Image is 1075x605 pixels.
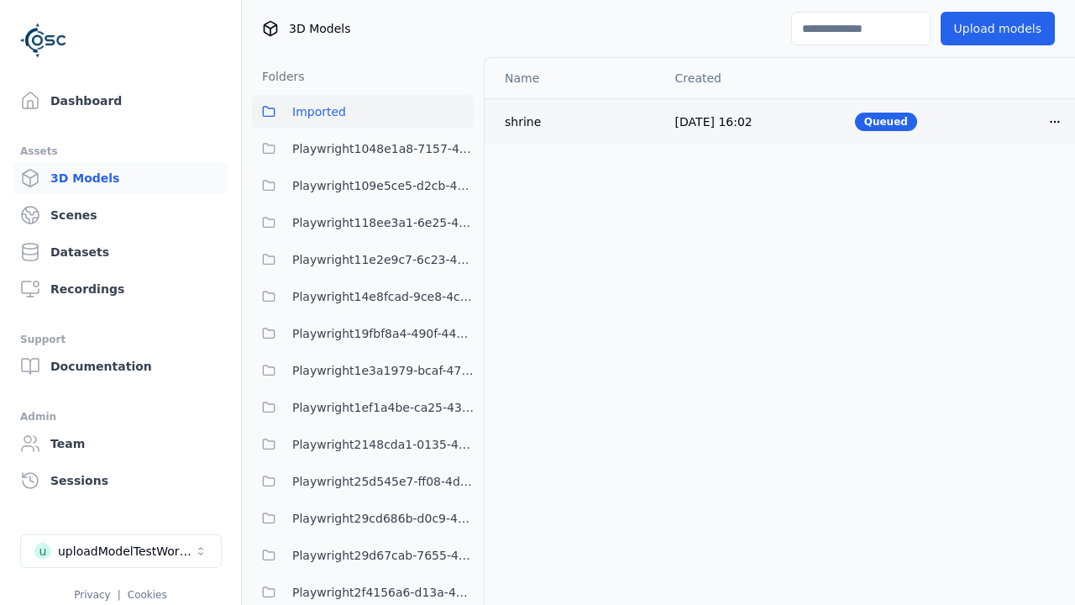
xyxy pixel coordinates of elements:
button: Playwright1e3a1979-bcaf-47ad-bf6e-dec492a41e50 [252,354,474,387]
h3: Folders [252,68,305,85]
a: Cookies [128,589,167,601]
button: Playwright14e8fcad-9ce8-4c9f-9ba9-3f066997ed84 [252,280,474,313]
button: Playwright118ee3a1-6e25-456a-9a29-0f34eaed349c [252,206,474,239]
span: Playwright2f4156a6-d13a-4a07-9939-3b63c43a9416 [292,582,474,602]
span: Playwright1ef1a4be-ca25-4334-b22c-6d46e5dc87b0 [292,397,474,418]
span: [DATE] 16:02 [675,115,752,129]
a: Scenes [13,198,228,232]
button: Upload models [941,12,1055,45]
div: Assets [20,141,221,161]
th: Created [662,58,842,98]
img: Logo [20,17,67,64]
span: Imported [292,102,346,122]
span: | [118,589,121,601]
span: Playwright2148cda1-0135-4eee-9a3e-ba7e638b60a6 [292,434,474,455]
span: Playwright29d67cab-7655-4a15-9701-4b560da7f167 [292,545,474,566]
span: Playwright1e3a1979-bcaf-47ad-bf6e-dec492a41e50 [292,360,474,381]
a: Documentation [13,350,228,383]
button: Playwright1ef1a4be-ca25-4334-b22c-6d46e5dc87b0 [252,391,474,424]
div: u [34,543,51,560]
div: uploadModelTestWorkspace [58,543,194,560]
span: Playwright1048e1a8-7157-4402-9d51-a0d67d82f98b [292,139,474,159]
button: Select a workspace [20,534,222,568]
div: Support [20,329,221,350]
button: Playwright25d545e7-ff08-4d3b-b8cd-ba97913ee80b [252,465,474,498]
span: Playwright118ee3a1-6e25-456a-9a29-0f34eaed349c [292,213,474,233]
div: shrine [505,113,648,130]
a: Dashboard [13,84,228,118]
a: Privacy [74,589,110,601]
span: Playwright14e8fcad-9ce8-4c9f-9ba9-3f066997ed84 [292,287,474,307]
button: Playwright29d67cab-7655-4a15-9701-4b560da7f167 [252,539,474,572]
button: Playwright1048e1a8-7157-4402-9d51-a0d67d82f98b [252,132,474,166]
span: Playwright11e2e9c7-6c23-4ce7-ac48-ea95a4ff6a43 [292,250,474,270]
div: Queued [855,113,917,131]
button: Imported [252,95,474,129]
a: Sessions [13,464,228,497]
button: Playwright2148cda1-0135-4eee-9a3e-ba7e638b60a6 [252,428,474,461]
th: Name [485,58,662,98]
a: Team [13,427,228,460]
span: 3D Models [289,20,350,37]
span: Playwright29cd686b-d0c9-4777-aa54-1065c8c7cee8 [292,508,474,529]
button: Playwright29cd686b-d0c9-4777-aa54-1065c8c7cee8 [252,502,474,535]
button: Playwright109e5ce5-d2cb-4ab8-a55a-98f36a07a7af [252,169,474,203]
div: Admin [20,407,221,427]
span: Playwright19fbf8a4-490f-4493-a67b-72679a62db0e [292,324,474,344]
a: Recordings [13,272,228,306]
a: 3D Models [13,161,228,195]
span: Playwright109e5ce5-d2cb-4ab8-a55a-98f36a07a7af [292,176,474,196]
span: Playwright25d545e7-ff08-4d3b-b8cd-ba97913ee80b [292,471,474,492]
button: Playwright11e2e9c7-6c23-4ce7-ac48-ea95a4ff6a43 [252,243,474,276]
a: Datasets [13,235,228,269]
button: Playwright19fbf8a4-490f-4493-a67b-72679a62db0e [252,317,474,350]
